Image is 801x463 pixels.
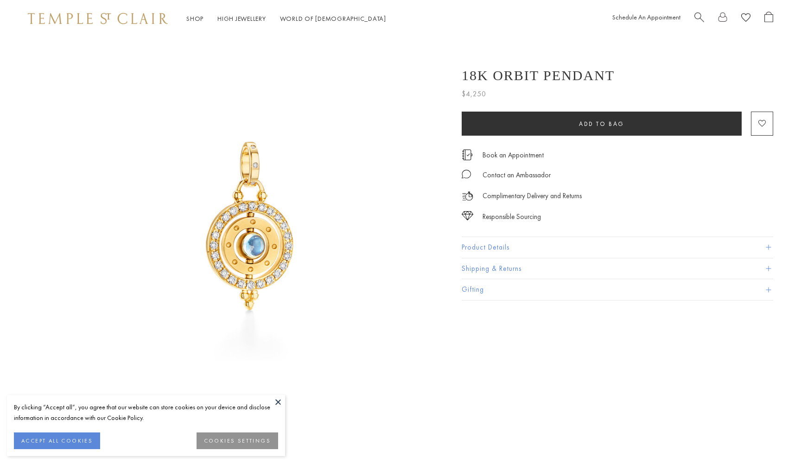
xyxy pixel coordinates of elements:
[462,112,742,136] button: Add to bag
[462,150,473,160] img: icon_appointment.svg
[694,12,704,26] a: Search
[755,419,792,454] iframe: Gorgias live chat messenger
[462,190,473,202] img: icon_delivery.svg
[741,12,750,26] a: View Wishlist
[186,14,203,23] a: ShopShop
[483,150,544,160] a: Book an Appointment
[462,279,773,300] button: Gifting
[14,402,278,423] div: By clicking “Accept all”, you agree that our website can store cookies on your device and disclos...
[60,37,439,416] img: 18K Orbit Pendant
[483,211,541,223] div: Responsible Sourcing
[462,258,773,279] button: Shipping & Returns
[483,169,551,181] div: Contact an Ambassador
[462,237,773,258] button: Product Details
[14,432,100,449] button: ACCEPT ALL COOKIES
[280,14,386,23] a: World of [DEMOGRAPHIC_DATA]World of [DEMOGRAPHIC_DATA]
[764,12,773,26] a: Open Shopping Bag
[462,211,473,220] img: icon_sourcing.svg
[483,190,582,202] p: Complimentary Delivery and Returns
[186,13,386,25] nav: Main navigation
[197,432,278,449] button: COOKIES SETTINGS
[217,14,266,23] a: High JewelleryHigh Jewellery
[462,169,471,179] img: MessageIcon-01_2.svg
[612,13,680,21] a: Schedule An Appointment
[462,68,615,83] h1: 18K Orbit Pendant
[462,88,486,100] span: $4,250
[579,120,624,128] span: Add to bag
[28,13,168,24] img: Temple St. Clair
